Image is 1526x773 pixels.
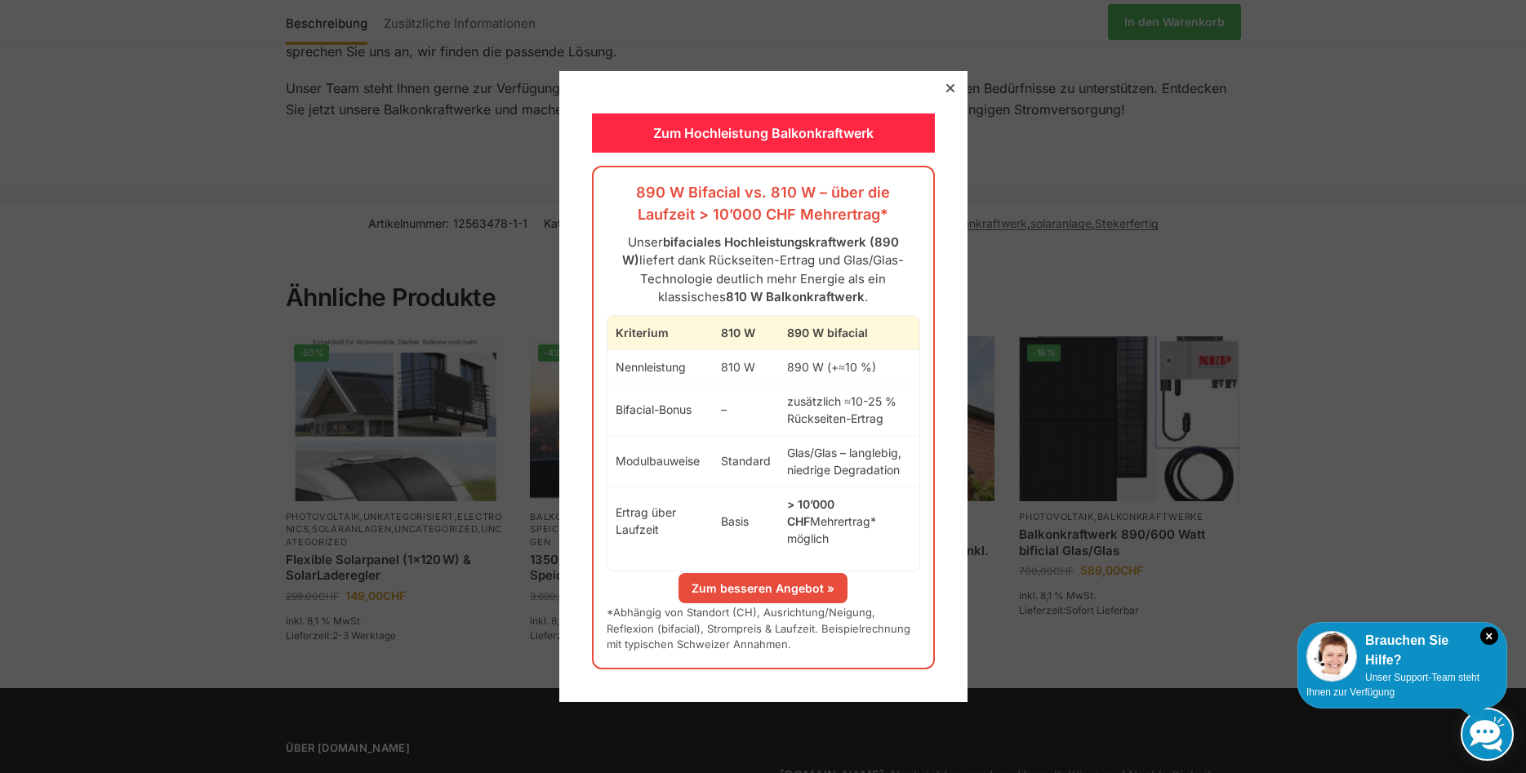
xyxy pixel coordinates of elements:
[779,435,919,486] td: Glas/Glas – langlebig, niedrige Degradation
[1306,672,1479,698] span: Unser Support-Team steht Ihnen zur Verfügung
[622,234,899,269] strong: bifaciales Hochleistungskraftwerk (890 W)
[607,182,920,224] h3: 890 W Bifacial vs. 810 W – über die Laufzeit > 10’000 CHF Mehrertrag*
[713,435,779,486] td: Standard
[1306,631,1498,670] div: Brauchen Sie Hilfe?
[779,486,919,555] td: Mehrertrag* möglich
[726,289,865,304] strong: 810 W Balkonkraftwerk
[779,384,919,435] td: zusätzlich ≈10-25 % Rückseiten-Ertrag
[607,233,920,307] p: Unser liefert dank Rückseiten-Ertrag und Glas/Glas-Technologie deutlich mehr Energie als ein klas...
[607,486,714,555] td: Ertrag über Laufzeit
[607,435,714,486] td: Modulbauweise
[713,349,779,384] td: 810 W
[1306,631,1357,682] img: Customer service
[1480,627,1498,645] i: Schließen
[607,349,714,384] td: Nennleistung
[713,316,779,350] th: 810 W
[678,573,848,603] a: Zum besseren Angebot »
[713,384,779,435] td: –
[787,497,834,528] strong: > 10’000 CHF
[713,486,779,555] td: Basis
[592,113,935,153] div: Zum Hochleistung Balkonkraftwerk
[607,316,714,350] th: Kriterium
[607,384,714,435] td: Bifacial-Bonus
[779,349,919,384] td: 890 W (+≈10 %)
[779,316,919,350] th: 890 W bifacial
[607,605,920,653] p: *Abhängig von Standort (CH), Ausrichtung/Neigung, Reflexion (bifacial), Strompreis & Laufzeit. Be...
